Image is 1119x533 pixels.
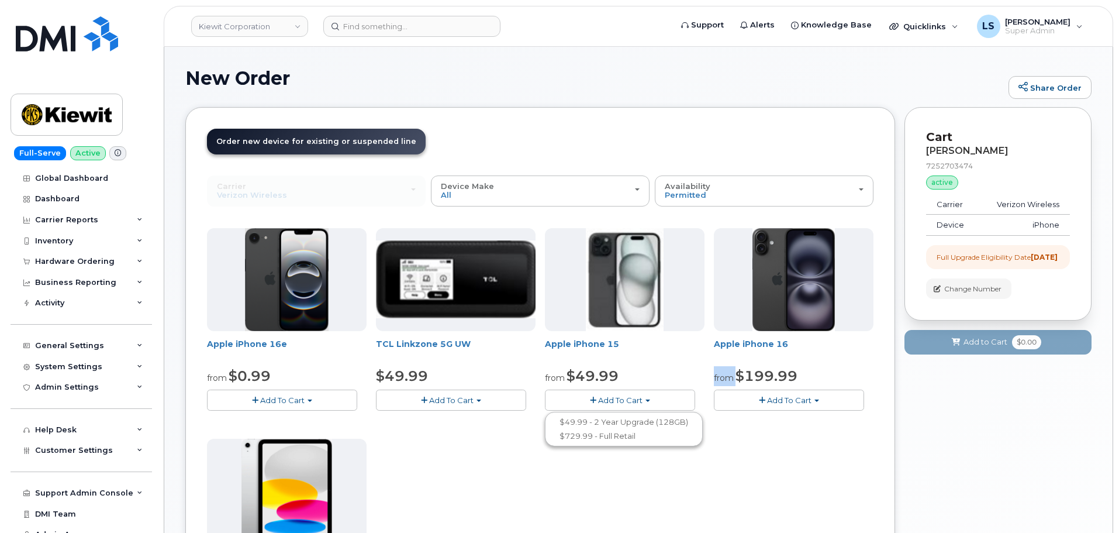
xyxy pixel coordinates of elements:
[926,146,1070,156] div: [PERSON_NAME]
[207,338,367,362] div: Apple iPhone 16e
[441,181,494,191] span: Device Make
[926,215,979,236] td: Device
[216,137,416,146] span: Order new device for existing or suspended line
[714,338,873,362] div: Apple iPhone 16
[665,190,706,200] span: Permitted
[963,336,1007,348] span: Add to Cart
[714,390,864,410] button: Add To Cart
[185,68,1003,88] h1: New Order
[926,194,979,215] td: Carrier
[207,339,287,349] a: Apple iPhone 16e
[548,415,700,429] a: $49.99 - 2 Year Upgrade (128GB)
[979,215,1070,236] td: iPhone
[752,228,835,331] img: iphone_16_plus.png
[1068,482,1110,524] iframe: Messenger Launcher
[979,194,1070,215] td: Verizon Wireless
[904,330,1092,354] button: Add to Cart $0.00
[545,338,704,362] div: Apple iPhone 15
[1012,335,1041,349] span: $0.00
[665,181,710,191] span: Availability
[926,278,1011,299] button: Change Number
[548,429,700,443] a: $729.99 - Full Retail
[260,396,305,405] span: Add To Cart
[376,339,471,349] a: TCL Linkzone 5G UW
[735,367,797,384] span: $199.99
[1031,253,1058,262] strong: [DATE]
[1009,76,1092,99] a: Share Order
[567,367,619,384] span: $49.99
[376,390,526,410] button: Add To Cart
[926,129,1070,146] p: Cart
[376,367,428,384] span: $49.99
[714,339,788,349] a: Apple iPhone 16
[229,367,271,384] span: $0.99
[245,228,329,331] img: iphone16e.png
[655,176,873,206] button: Availability Permitted
[926,176,958,190] div: active
[714,373,734,383] small: from
[429,396,474,405] span: Add To Cart
[937,252,1058,262] div: Full Upgrade Eligibility Date
[545,390,695,410] button: Add To Cart
[545,373,565,383] small: from
[926,161,1070,171] div: 7252703474
[376,338,536,362] div: TCL Linkzone 5G UW
[431,176,650,206] button: Device Make All
[207,390,357,410] button: Add To Cart
[944,284,1001,294] span: Change Number
[598,396,643,405] span: Add To Cart
[586,228,664,331] img: iphone15.jpg
[767,396,811,405] span: Add To Cart
[441,190,451,200] span: All
[545,339,619,349] a: Apple iPhone 15
[376,240,536,318] img: linkzone5g.png
[207,373,227,383] small: from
